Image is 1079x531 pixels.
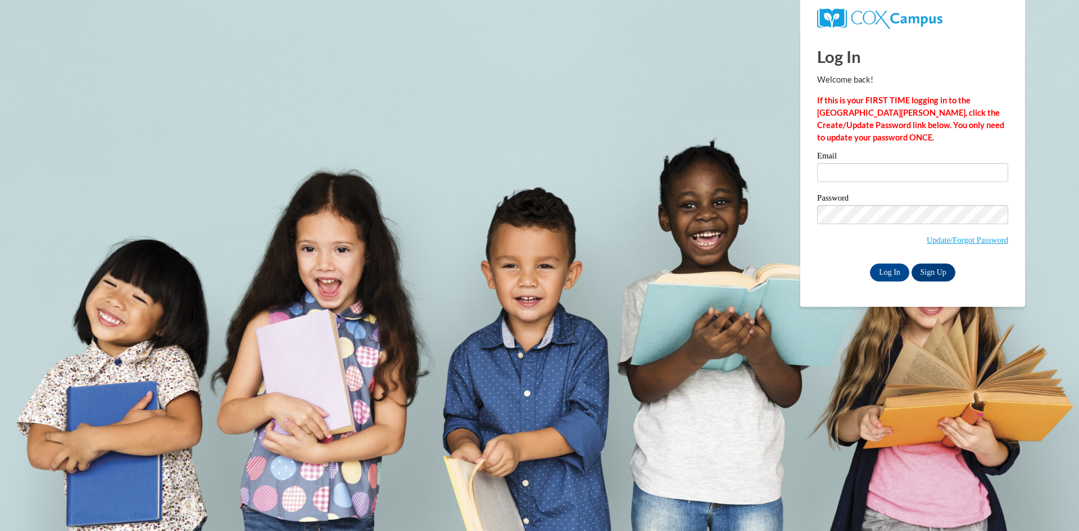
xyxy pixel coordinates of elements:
[817,96,1004,142] strong: If this is your FIRST TIME logging in to the [GEOGRAPHIC_DATA][PERSON_NAME], click the Create/Upd...
[817,8,942,29] img: COX Campus
[817,152,1008,163] label: Email
[817,13,942,22] a: COX Campus
[927,235,1008,244] a: Update/Forgot Password
[912,264,955,282] a: Sign Up
[817,74,1008,86] p: Welcome back!
[870,264,909,282] input: Log In
[817,45,1008,68] h1: Log In
[817,194,1008,205] label: Password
